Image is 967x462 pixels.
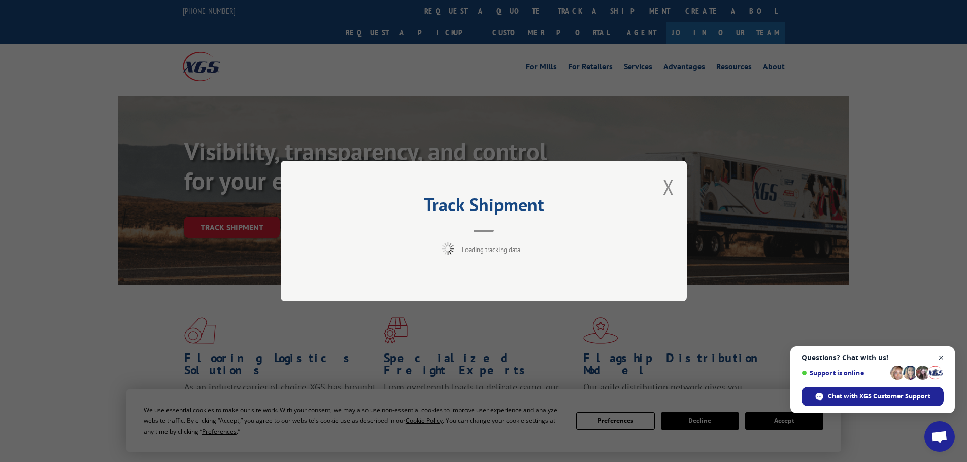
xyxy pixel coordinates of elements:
span: Loading tracking data... [462,245,526,254]
h2: Track Shipment [331,198,636,217]
div: Chat with XGS Customer Support [802,387,944,406]
span: Support is online [802,369,887,377]
img: xgs-loading [442,242,454,255]
span: Chat with XGS Customer Support [828,392,930,401]
button: Close modal [663,173,674,200]
span: Close chat [935,351,948,364]
span: Questions? Chat with us! [802,353,944,362]
div: Open chat [924,421,955,452]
